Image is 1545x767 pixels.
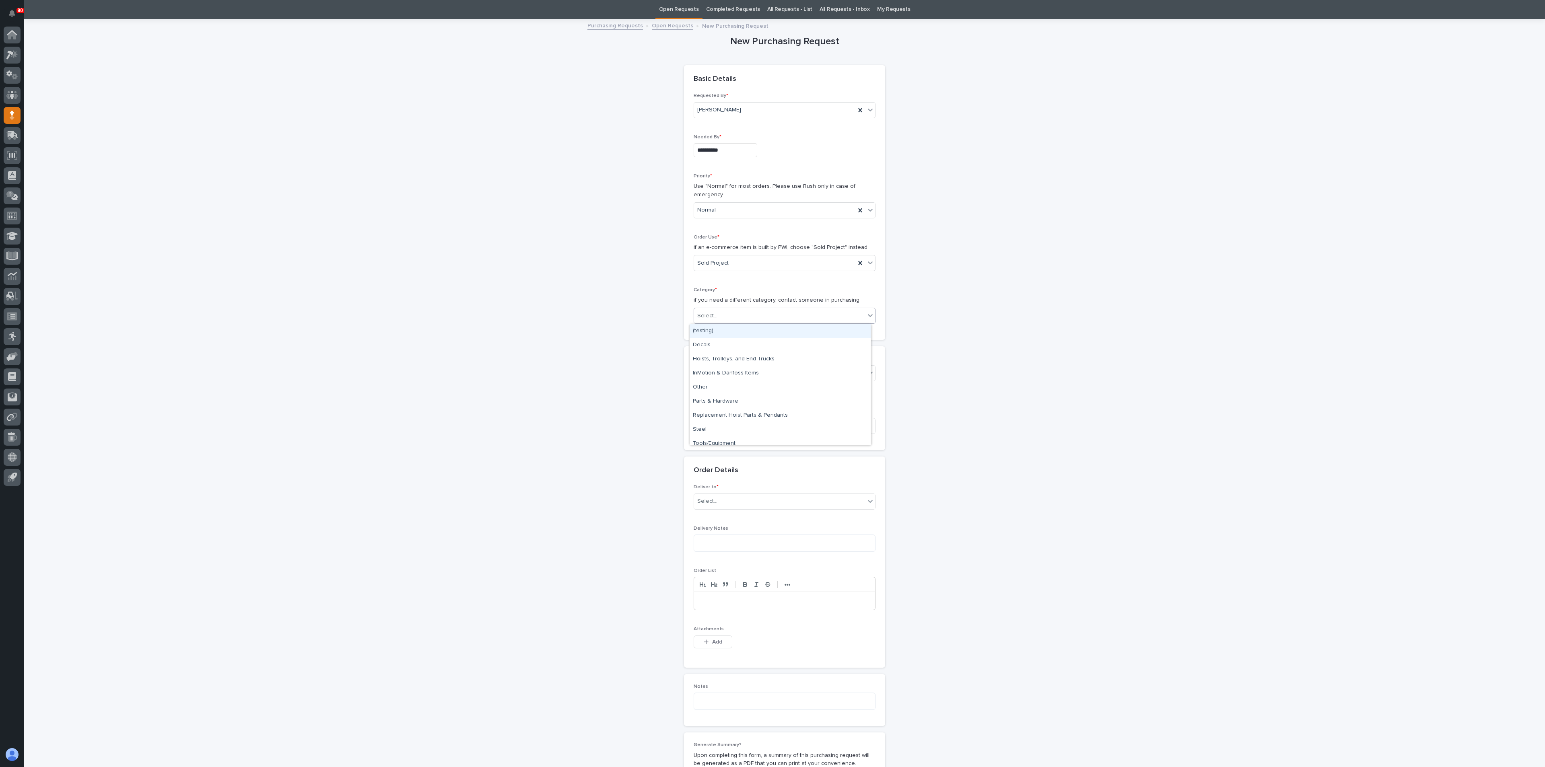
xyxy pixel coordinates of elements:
div: Notifications90 [10,10,21,23]
div: Decals [690,338,871,352]
div: Select... [697,312,717,320]
p: 90 [18,8,23,13]
span: Add [712,639,722,645]
span: Attachments [694,627,724,631]
div: Steel [690,423,871,437]
span: Order Use [694,235,719,240]
span: Category [694,288,717,292]
button: Add [694,635,732,648]
p: Use "Normal" for most orders. Please use Rush only in case of emergency. [694,182,875,199]
p: New Purchasing Request [702,21,768,30]
span: Priority [694,174,712,179]
a: Purchasing Requests [587,21,643,30]
span: [PERSON_NAME] [697,106,741,114]
div: Parts & Hardware [690,395,871,409]
a: Open Requests [652,21,693,30]
p: if you need a different category, contact someone in purchasing [694,296,875,304]
div: Tools/Equipment [690,437,871,451]
button: users-avatar [4,746,21,763]
div: Select... [697,497,717,506]
span: Notes [694,684,708,689]
button: Notifications [4,5,21,22]
span: Generate Summary? [694,742,742,747]
span: Delivery Notes [694,526,728,531]
span: Deliver to [694,485,719,489]
div: Other [690,380,871,395]
span: Requested By [694,93,728,98]
strong: ••• [785,582,791,588]
span: Needed By [694,135,721,140]
span: Sold Project [697,259,729,267]
div: Replacement Hoist Parts & Pendants [690,409,871,423]
h1: New Purchasing Request [684,36,885,47]
div: (testing) [690,324,871,338]
h2: Basic Details [694,75,736,84]
span: Order List [694,568,716,573]
p: if an e-commerce item is built by PWI, choose "Sold Project" instead [694,243,875,252]
div: Hoists, Trolleys, and End Trucks [690,352,871,366]
span: Normal [697,206,716,214]
h2: Order Details [694,466,738,475]
div: InMotion & Danfoss Items [690,366,871,380]
button: ••• [782,580,793,589]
